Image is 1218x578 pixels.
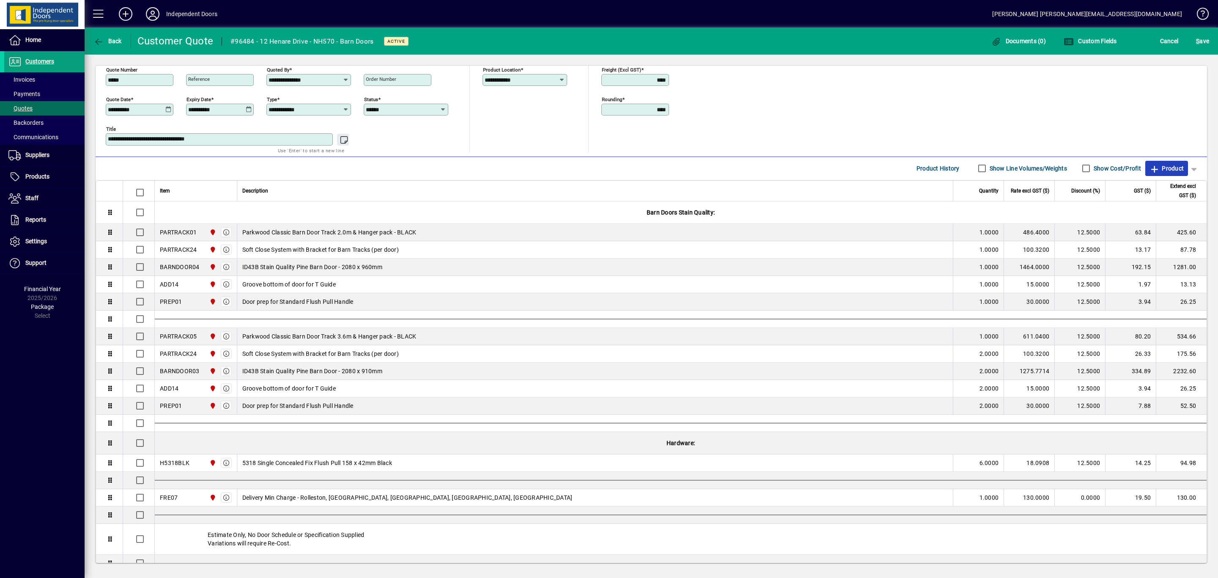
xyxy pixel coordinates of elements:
[4,209,85,231] a: Reports
[8,105,33,112] span: Quotes
[1054,454,1105,472] td: 12.5000
[1011,186,1049,195] span: Rate excl GST ($)
[106,126,116,132] mat-label: Title
[1009,384,1049,393] div: 15.0000
[1009,280,1049,289] div: 15.0000
[1160,34,1179,48] span: Cancel
[25,36,41,43] span: Home
[207,493,217,502] span: Christchurch
[4,72,85,87] a: Invoices
[4,30,85,51] a: Home
[242,280,336,289] span: Groove bottom of door for T Guide
[1194,33,1211,49] button: Save
[1092,164,1141,173] label: Show Cost/Profit
[160,367,200,375] div: BARNDOOR03
[160,493,178,502] div: FRE07
[1064,38,1117,44] span: Custom Fields
[207,332,217,341] span: Christchurch
[207,262,217,272] span: Christchurch
[988,164,1067,173] label: Show Line Volumes/Weights
[25,259,47,266] span: Support
[1105,293,1156,311] td: 3.94
[1009,493,1049,502] div: 130.0000
[1009,367,1049,375] div: 1275.7714
[25,173,49,180] span: Products
[1105,380,1156,397] td: 3.94
[1156,328,1207,345] td: 534.66
[4,188,85,209] a: Staff
[207,366,217,376] span: Christchurch
[1054,293,1105,311] td: 12.5000
[1054,380,1105,397] td: 12.5000
[207,384,217,393] span: Christchurch
[207,245,217,254] span: Christchurch
[8,134,58,140] span: Communications
[1105,454,1156,472] td: 14.25
[4,253,85,274] a: Support
[160,280,178,289] div: ADD14
[4,130,85,144] a: Communications
[187,96,211,102] mat-label: Expiry date
[979,367,999,375] span: 2.0000
[1009,332,1049,341] div: 611.0400
[1191,2,1207,29] a: Knowledge Base
[160,186,170,195] span: Item
[8,76,35,83] span: Invoices
[1156,259,1207,276] td: 1281.00
[979,228,999,237] span: 1.0000
[91,33,124,49] button: Back
[1156,397,1207,415] td: 52.50
[979,350,999,358] span: 2.0000
[242,332,417,341] span: Parkwood Classic Barn Door Track 3.6m & Hanger pack - BLACK
[4,166,85,187] a: Products
[242,297,354,306] span: Door prep for Standard Flush Pull Handle
[1196,38,1199,44] span: S
[25,58,54,65] span: Customers
[979,493,999,502] span: 1.0000
[278,146,344,155] mat-hint: Use 'Enter' to start a new line
[1105,241,1156,259] td: 13.17
[242,245,399,254] span: Soft Close System with Bracket for Barn Tracks (per door)
[25,216,46,223] span: Reports
[242,263,382,271] span: ID43B Stain Quality Pine Barn Door - 2080 x 960mm
[483,66,521,72] mat-label: Product location
[4,101,85,116] a: Quotes
[85,33,131,49] app-page-header-button: Back
[1105,328,1156,345] td: 80.20
[31,303,54,310] span: Package
[207,297,217,306] span: Christchurch
[1145,161,1188,176] button: Product
[366,76,396,82] mat-label: Order number
[1054,328,1105,345] td: 12.5000
[242,367,382,375] span: ID43B Stain Quality Pine Barn Door - 2080 x 910mm
[160,245,197,254] div: PARTRACK24
[1156,276,1207,293] td: 13.13
[160,459,189,467] div: H5318BLK
[1009,350,1049,358] div: 100.3200
[1009,402,1049,410] div: 30.0000
[8,119,44,126] span: Backorders
[1009,263,1049,271] div: 1464.0000
[24,286,61,292] span: Financial Year
[1149,162,1184,175] span: Product
[989,33,1048,49] button: Documents (0)
[913,161,963,176] button: Product History
[992,7,1182,21] div: [PERSON_NAME] [PERSON_NAME][EMAIL_ADDRESS][DOMAIN_NAME]
[137,34,214,48] div: Customer Quote
[1161,182,1196,200] span: Extend excl GST ($)
[242,350,399,358] span: Soft Close System with Bracket for Barn Tracks (per door)
[979,402,999,410] span: 2.0000
[160,297,182,306] div: PREP01
[25,195,38,201] span: Staff
[1105,345,1156,363] td: 26.33
[1156,363,1207,380] td: 2232.60
[93,38,122,44] span: Back
[602,96,622,102] mat-label: Rounding
[1009,297,1049,306] div: 30.0000
[155,201,1207,223] div: Barn Doors Stain Quality:
[1105,363,1156,380] td: 334.89
[267,66,289,72] mat-label: Quoted by
[979,297,999,306] span: 1.0000
[1009,459,1049,467] div: 18.0908
[1054,276,1105,293] td: 12.5000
